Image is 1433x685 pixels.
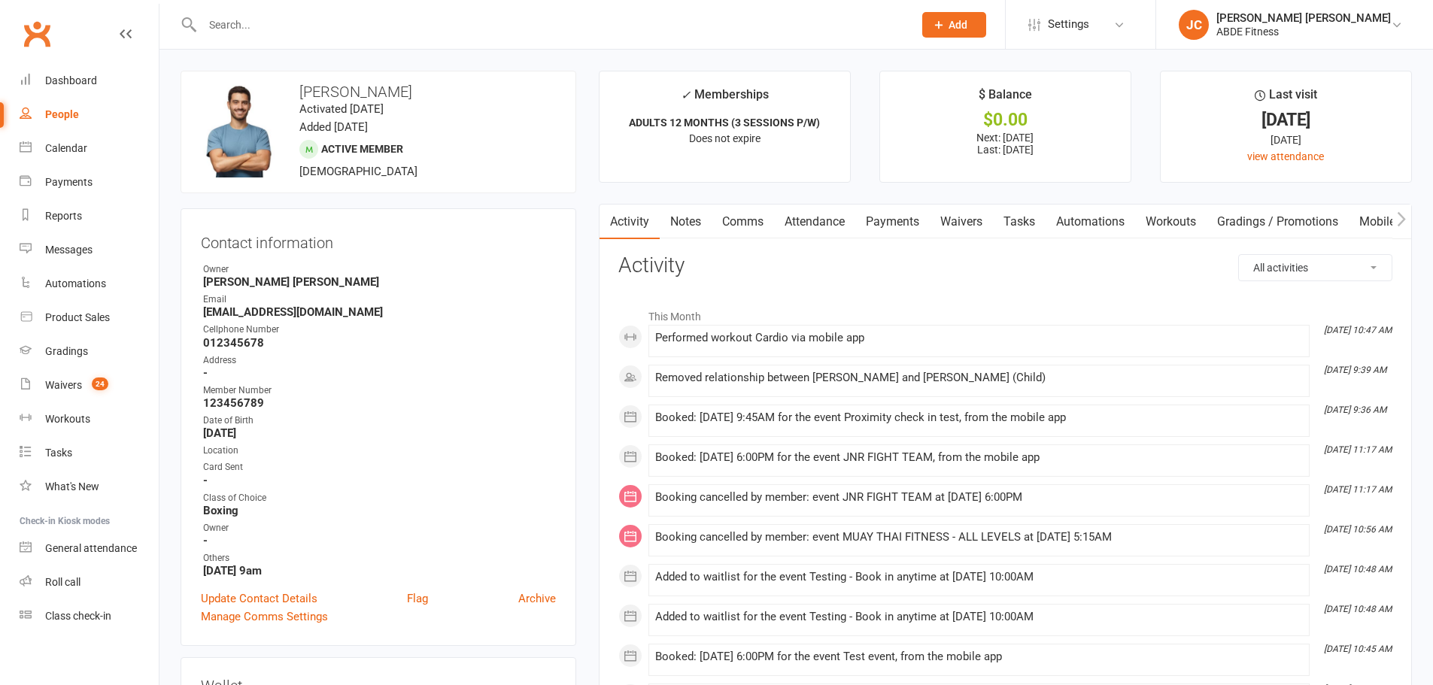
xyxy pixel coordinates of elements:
[299,120,368,134] time: Added [DATE]
[20,98,159,132] a: People
[45,311,110,323] div: Product Sales
[193,83,563,100] h3: [PERSON_NAME]
[20,436,159,470] a: Tasks
[655,332,1303,344] div: Performed workout Cardio via mobile app
[45,480,99,493] div: What's New
[655,571,1303,583] div: Added to waitlist for the event Testing - Book in anytime at [DATE] 10:00AM
[20,335,159,368] a: Gradings
[45,610,111,622] div: Class check-in
[18,15,56,53] a: Clubworx
[1324,365,1386,375] i: [DATE] 9:39 AM
[203,474,556,487] strong: -
[45,210,82,222] div: Reports
[45,108,79,120] div: People
[203,521,556,535] div: Owner
[45,244,93,256] div: Messages
[1324,564,1392,574] i: [DATE] 10:48 AM
[1324,484,1392,495] i: [DATE] 11:17 AM
[855,205,930,239] a: Payments
[198,14,903,35] input: Search...
[203,414,556,428] div: Date of Birth
[299,165,417,178] span: [DEMOGRAPHIC_DATA]
[203,383,556,398] div: Member Number
[20,470,159,504] a: What's New
[1207,205,1349,239] a: Gradings / Promotions
[1216,25,1391,38] div: ABDE Fitness
[894,112,1117,128] div: $0.00
[45,413,90,425] div: Workouts
[1324,604,1392,614] i: [DATE] 10:48 AM
[203,305,556,319] strong: [EMAIL_ADDRESS][DOMAIN_NAME]
[681,88,691,102] i: ✓
[203,491,556,505] div: Class of Choice
[203,336,556,350] strong: 012345678
[20,368,159,402] a: Waivers 24
[203,262,556,277] div: Owner
[629,117,820,129] strong: ADULTS 12 MONTHS (3 SESSIONS P/W)
[689,132,761,144] span: Does not expire
[203,292,556,307] div: Email
[930,205,993,239] a: Waivers
[1349,205,1430,239] a: Mobile App
[979,85,1032,112] div: $ Balance
[993,205,1046,239] a: Tasks
[1179,10,1209,40] div: JC
[45,176,93,188] div: Payments
[203,353,556,368] div: Address
[201,229,556,251] h3: Contact information
[1048,8,1089,41] span: Settings
[201,590,317,608] a: Update Contact Details
[894,132,1117,156] p: Next: [DATE] Last: [DATE]
[203,323,556,337] div: Cellphone Number
[518,590,556,608] a: Archive
[655,491,1303,504] div: Booking cancelled by member: event JNR FIGHT TEAM at [DATE] 6:00PM
[193,83,287,177] img: image1756098969.png
[1324,524,1392,535] i: [DATE] 10:56 AM
[712,205,774,239] a: Comms
[203,366,556,380] strong: -
[655,531,1303,544] div: Booking cancelled by member: event MUAY THAI FITNESS - ALL LEVELS at [DATE] 5:15AM
[1174,112,1398,128] div: [DATE]
[203,396,556,410] strong: 123456789
[949,19,967,31] span: Add
[407,590,428,608] a: Flag
[45,447,72,459] div: Tasks
[20,199,159,233] a: Reports
[1324,405,1386,415] i: [DATE] 9:36 AM
[1174,132,1398,148] div: [DATE]
[201,608,328,626] a: Manage Comms Settings
[1135,205,1207,239] a: Workouts
[655,411,1303,424] div: Booked: [DATE] 9:45AM for the event Proximity check in test, from the mobile app
[618,254,1392,277] h3: Activity
[299,102,384,116] time: Activated [DATE]
[20,599,159,633] a: Class kiosk mode
[45,576,80,588] div: Roll call
[1324,644,1392,654] i: [DATE] 10:45 AM
[45,142,87,154] div: Calendar
[203,460,556,474] div: Card Sent
[203,564,556,577] strong: [DATE] 9am
[1324,325,1392,335] i: [DATE] 10:47 AM
[655,650,1303,663] div: Booked: [DATE] 6:00PM for the event Test event, from the mobile app
[203,275,556,289] strong: [PERSON_NAME] [PERSON_NAME]
[681,85,769,113] div: Memberships
[45,379,82,391] div: Waivers
[660,205,712,239] a: Notes
[20,165,159,199] a: Payments
[45,277,106,289] div: Automations
[45,345,88,357] div: Gradings
[20,565,159,599] a: Roll call
[20,301,159,335] a: Product Sales
[1324,444,1392,455] i: [DATE] 11:17 AM
[203,444,556,458] div: Location
[92,377,108,390] span: 24
[203,534,556,547] strong: -
[922,12,986,38] button: Add
[45,74,97,86] div: Dashboard
[655,451,1303,464] div: Booked: [DATE] 6:00PM for the event JNR FIGHT TEAM, from the mobile app
[655,611,1303,623] div: Added to waitlist for the event Testing - Book in anytime at [DATE] 10:00AM
[600,205,660,239] a: Activity
[618,301,1392,325] li: This Month
[1216,11,1391,25] div: [PERSON_NAME] [PERSON_NAME]
[20,402,159,436] a: Workouts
